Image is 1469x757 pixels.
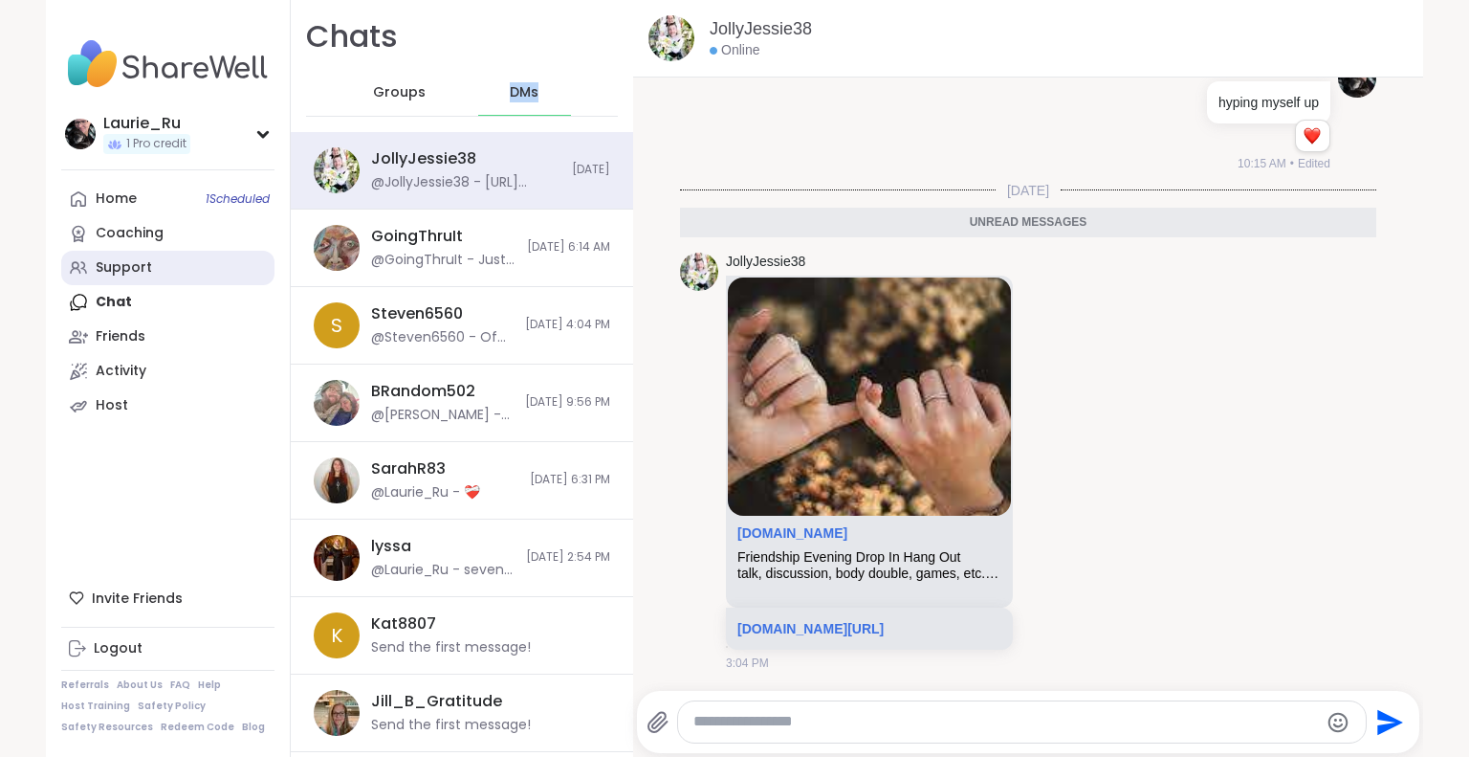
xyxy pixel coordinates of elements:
[314,380,360,426] img: https://sharewell-space-live.sfo3.digitaloceanspaces.com/user-generated/127af2b2-1259-4cf0-9fd7-7...
[242,721,265,734] a: Blog
[61,581,274,615] div: Invite Friends
[680,253,718,291] img: https://sharewell-space-live.sfo3.digitaloceanspaces.com/user-generated/3602621c-eaa5-4082-863a-9...
[331,621,342,650] span: K
[526,549,610,566] span: [DATE] 2:54 PM
[371,561,515,580] div: @Laurie_Ru - seven zero two two one seven two five four zero
[117,679,163,692] a: About Us
[371,536,411,557] div: lyssa
[1367,701,1410,744] button: Send
[126,136,186,152] span: 1 Pro credit
[96,396,128,415] div: Host
[525,394,610,411] span: [DATE] 9:56 PM
[96,189,137,209] div: Home
[525,317,610,333] span: [DATE] 4:04 PM
[737,621,884,636] a: [DOMAIN_NAME][URL]
[1218,93,1319,112] p: hyping myself up
[373,83,426,102] span: Groups
[96,224,164,243] div: Coaching
[371,303,463,324] div: Steven6560
[65,119,96,149] img: Laurie_Ru
[996,181,1061,200] span: [DATE]
[61,31,274,98] img: ShareWell Nav Logo
[726,655,769,672] span: 3:04 PM
[371,458,446,479] div: SarahR83
[527,239,610,256] span: [DATE] 6:14 AM
[371,328,514,347] div: @Steven6560 - Of course
[371,226,463,247] div: GoingThruIt
[314,147,360,193] img: https://sharewell-space-live.sfo3.digitaloceanspaces.com/user-generated/3602621c-eaa5-4082-863a-9...
[1296,121,1329,151] div: Reaction list
[61,182,274,216] a: Home1Scheduled
[710,17,812,41] a: JollyJessie38
[103,113,190,134] div: Laurie_Ru
[61,721,153,734] a: Safety Resources
[198,679,221,692] a: Help
[371,691,502,712] div: Jill_B_Gratitude
[61,389,274,423] a: Host
[61,216,274,251] a: Coaching
[728,278,1011,516] img: Friendship Evening Drop In Hang Out
[96,362,146,381] div: Activity
[1326,711,1349,734] button: Emoji picker
[161,721,234,734] a: Redeem Code
[371,173,560,192] div: @JollyJessie38 - [URL][DOMAIN_NAME]
[371,381,475,402] div: BRandom502
[1238,155,1286,172] span: 10:15 AM
[726,253,805,272] a: JollyJessie38
[1298,155,1330,172] span: Edited
[737,525,847,541] a: Attachment
[138,700,206,713] a: Safety Policy
[737,566,1001,582] div: talk, discussion, body double, games, etc. to kill time between sessions
[710,41,759,60] div: Online
[572,162,610,178] span: [DATE]
[206,191,270,207] span: 1 Scheduled
[371,406,514,425] div: @[PERSON_NAME] - Thank you!
[314,225,360,271] img: https://sharewell-space-live.sfo3.digitaloceanspaces.com/user-generated/48fc4fc7-d9bc-4228-993b-a...
[61,632,274,666] a: Logout
[680,208,1376,238] div: Unread messages
[1290,155,1294,172] span: •
[331,311,342,340] span: S
[693,712,1318,732] textarea: Type your message
[170,679,190,692] a: FAQ
[306,15,398,58] h1: Chats
[61,679,109,692] a: Referrals
[314,690,360,736] img: https://sharewell-space-live.sfo3.digitaloceanspaces.com/user-generated/2564abe4-c444-4046-864b-7...
[61,354,274,389] a: Activity
[96,258,152,278] div: Support
[371,148,476,169] div: JollyJessie38
[314,535,360,581] img: https://sharewell-space-live.sfo3.digitaloceanspaces.com/user-generated/f67ba61b-61e6-41db-9284-9...
[371,638,531,657] div: Send the first message!
[61,251,274,285] a: Support
[314,457,360,503] img: https://sharewell-space-live.sfo3.digitaloceanspaces.com/user-generated/ad949235-6f32-41e6-8b9f-9...
[96,327,145,346] div: Friends
[510,83,538,102] span: DMs
[94,639,143,658] div: Logout
[61,320,274,354] a: Friends
[61,700,130,713] a: Host Training
[648,15,694,61] img: https://sharewell-space-live.sfo3.digitaloceanspaces.com/user-generated/3602621c-eaa5-4082-863a-9...
[371,716,531,735] div: Send the first message!
[371,251,515,270] div: @GoingThruIt - Just a heads up, I did not personally delete my sessions I had for [DATE], no idea...
[1302,128,1322,144] button: Reactions: love
[371,613,436,635] div: Kat8807
[371,483,480,502] div: @Laurie_Ru - ❤️‍🩹
[530,472,610,488] span: [DATE] 6:31 PM
[737,549,1001,566] div: Friendship Evening Drop In Hang Out
[1338,59,1376,98] img: https://sharewell-space-live.sfo3.digitaloceanspaces.com/user-generated/06ea934e-c718-4eb8-9caa-9...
